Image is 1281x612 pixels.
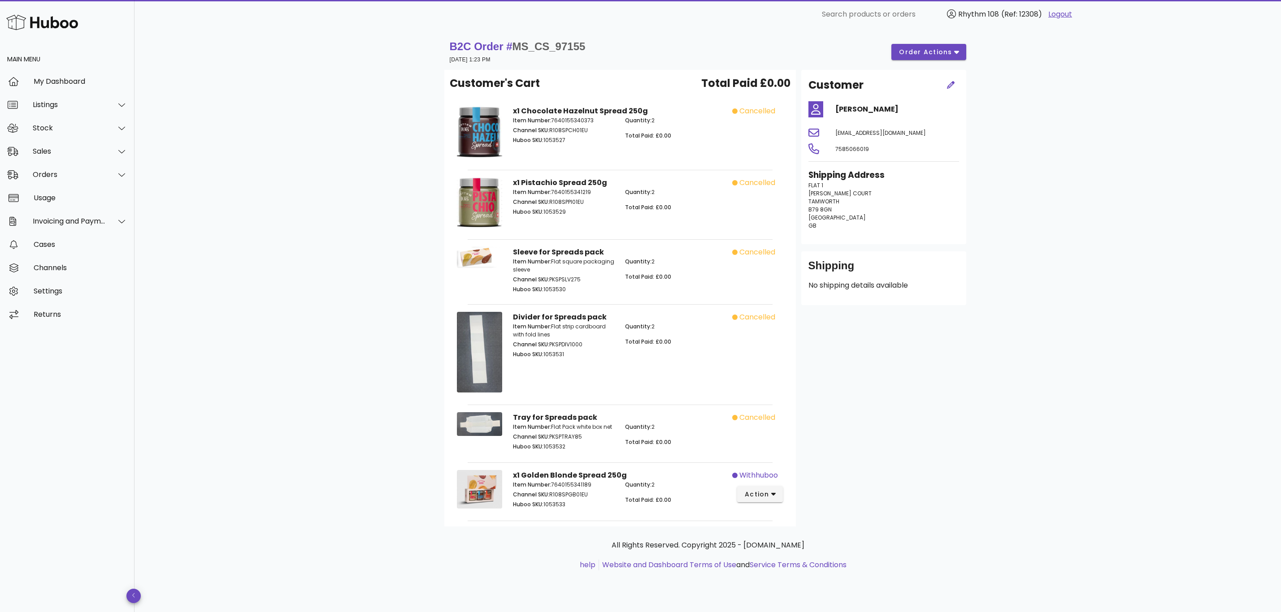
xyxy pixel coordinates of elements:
[33,100,106,109] div: Listings
[512,40,586,52] span: MS_CS_97155
[513,258,551,265] span: Item Number:
[513,116,615,125] p: 7640155340373
[625,116,727,125] p: 2
[513,423,551,431] span: Item Number:
[513,188,615,196] p: 7640155341219
[701,75,790,91] span: Total Paid £0.00
[513,136,543,144] span: Huboo SKU:
[625,188,727,196] p: 2
[625,132,671,139] span: Total Paid: £0.00
[835,129,926,137] span: [EMAIL_ADDRESS][DOMAIN_NAME]
[513,340,615,349] p: PKSPDIV1000
[513,470,627,480] strong: x1 Golden Blonde Spread 250g
[513,412,597,422] strong: Tray for Spreads pack
[513,491,615,499] p: R108SPGB01EU
[513,481,551,488] span: Item Number:
[625,258,651,265] span: Quantity:
[808,214,866,221] span: [GEOGRAPHIC_DATA]
[513,208,615,216] p: 1053529
[513,126,615,134] p: R108SPCH01EU
[513,433,549,440] span: Channel SKU:
[513,423,615,431] p: Flat Pack white box net
[33,217,106,225] div: Invoicing and Payments
[808,259,959,280] div: Shipping
[34,287,127,295] div: Settings
[513,177,607,188] strong: x1 Pistachio Spread 250g
[513,188,551,196] span: Item Number:
[625,423,727,431] p: 2
[1001,9,1042,19] span: (Ref: 12308)
[513,500,543,508] span: Huboo SKU:
[33,147,106,155] div: Sales
[513,285,543,293] span: Huboo SKU:
[808,198,839,205] span: TAMWORTH
[835,104,959,115] h4: [PERSON_NAME]
[899,47,952,57] span: order actions
[513,136,615,144] p: 1053527
[457,177,502,227] img: Product Image
[739,106,775,116] span: cancelled
[457,312,502,392] img: Product Image
[34,194,127,202] div: Usage
[580,560,595,570] a: help
[33,124,106,132] div: Stock
[625,481,651,488] span: Quantity:
[450,56,491,63] small: [DATE] 1:23 PM
[34,77,127,86] div: My Dashboard
[513,198,615,206] p: R108SPPI01EU
[34,310,127,319] div: Returns
[513,323,551,330] span: Item Number:
[835,145,869,153] span: 7585066019
[808,206,832,213] span: B79 8GN
[739,312,775,323] span: cancelled
[513,116,551,124] span: Item Number:
[513,208,543,215] span: Huboo SKU:
[808,77,864,93] h2: Customer
[625,438,671,446] span: Total Paid: £0.00
[513,491,549,498] span: Channel SKU:
[599,560,847,570] li: and
[625,323,727,331] p: 2
[513,198,549,206] span: Channel SKU:
[737,486,783,502] button: action
[513,126,549,134] span: Channel SKU:
[625,481,727,489] p: 2
[625,496,671,504] span: Total Paid: £0.00
[625,273,671,280] span: Total Paid: £0.00
[34,263,127,272] div: Channels
[625,116,651,124] span: Quantity:
[625,203,671,211] span: Total Paid: £0.00
[625,258,727,266] p: 2
[457,412,502,436] img: Product Image
[513,276,549,283] span: Channel SKU:
[625,188,651,196] span: Quantity:
[450,40,586,52] strong: B2C Order #
[513,481,615,489] p: 7640155341189
[513,350,543,358] span: Huboo SKU:
[513,433,615,441] p: PKSPTRAY85
[958,9,999,19] span: Rhythm 108
[625,323,651,330] span: Quantity:
[739,412,775,423] span: cancelled
[6,13,78,32] img: Huboo Logo
[513,323,615,339] p: Flat strip cardboard with fold lines
[513,340,549,348] span: Channel SKU:
[739,177,775,188] span: cancelled
[513,312,607,322] strong: Divider for Spreads pack
[513,247,604,257] strong: Sleeve for Spreads pack
[750,560,847,570] a: Service Terms & Conditions
[513,106,648,116] strong: x1 Chocolate Hazelnut Spread 250g
[808,181,823,189] span: FLAT 1
[808,169,959,181] h3: Shipping Address
[808,222,816,229] span: GB
[457,106,502,158] img: Product Image
[739,247,775,258] span: cancelled
[513,276,615,284] p: PKSPSLV275
[808,280,959,291] p: No shipping details available
[891,44,966,60] button: order actions
[513,258,615,274] p: Flat square packaging sleeve
[457,470,502,509] img: Product Image
[450,75,540,91] span: Customer's Cart
[739,470,778,481] span: withhuboo
[1048,9,1072,20] a: Logout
